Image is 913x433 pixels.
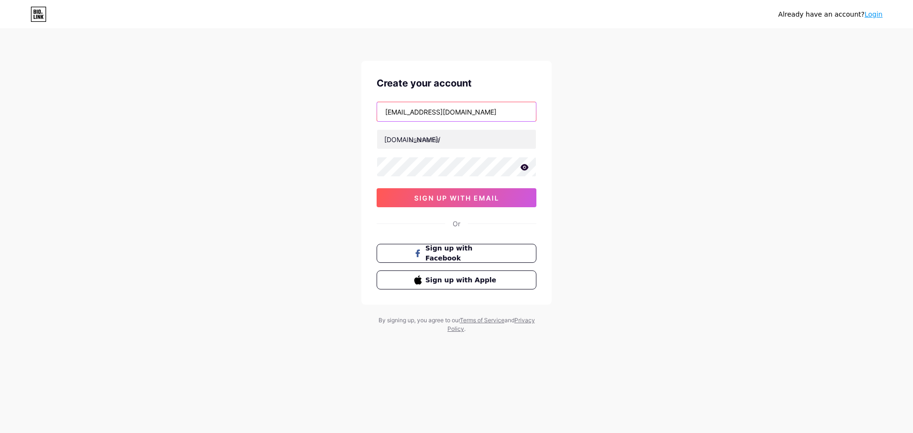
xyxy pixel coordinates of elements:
a: Terms of Service [460,317,505,324]
a: Login [864,10,883,18]
button: sign up with email [377,188,536,207]
div: Already have an account? [778,10,883,19]
div: [DOMAIN_NAME]/ [384,135,440,144]
span: Sign up with Facebook [426,243,499,263]
div: By signing up, you agree to our and . [376,316,537,333]
button: Sign up with Apple [377,270,536,289]
input: Email [377,102,536,121]
span: sign up with email [414,194,499,202]
div: Create your account [377,76,536,90]
div: Or [453,219,460,229]
button: Sign up with Facebook [377,244,536,263]
input: username [377,130,536,149]
span: Sign up with Apple [426,275,499,285]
